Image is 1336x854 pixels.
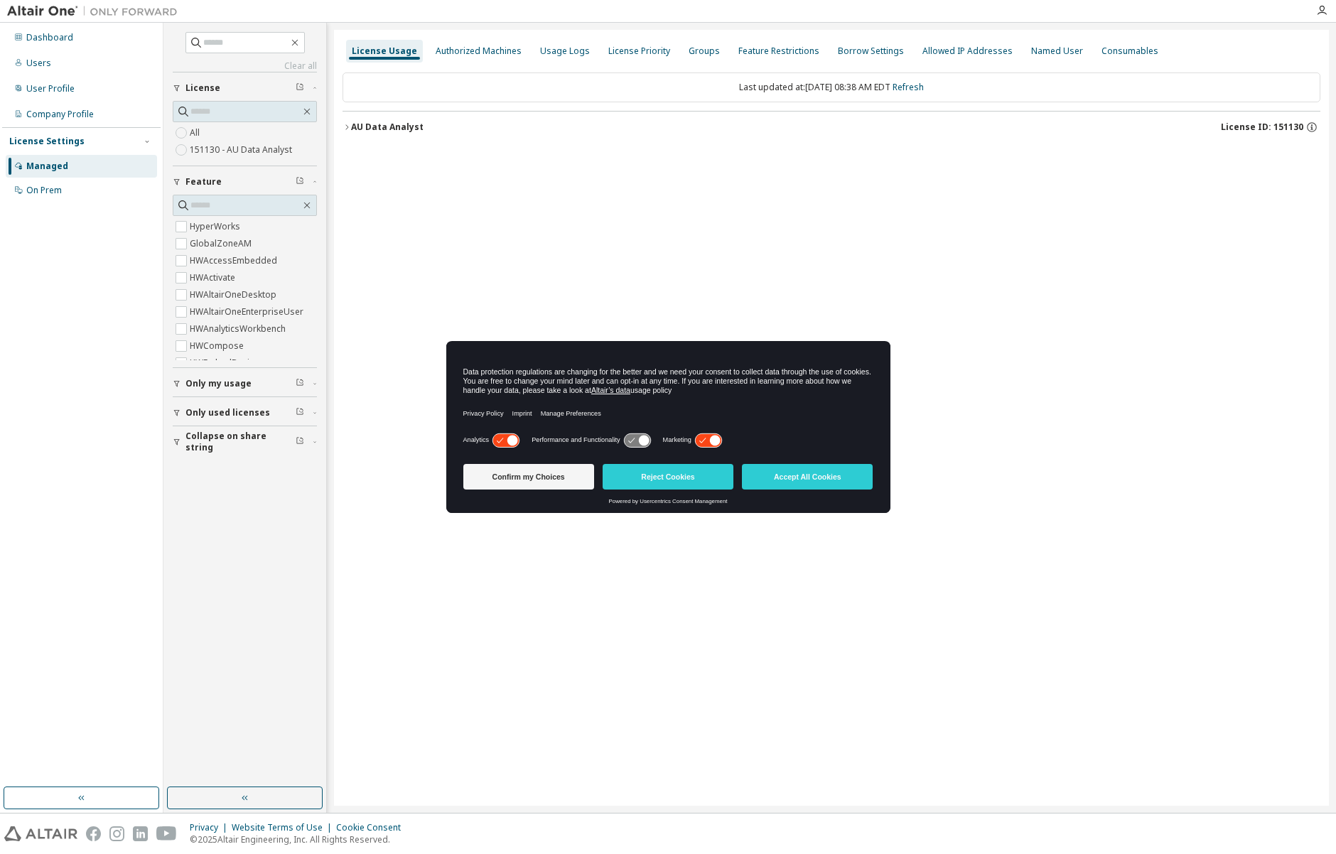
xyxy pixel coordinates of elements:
[190,822,232,833] div: Privacy
[689,45,720,57] div: Groups
[86,826,101,841] img: facebook.svg
[343,112,1320,143] button: AU Data AnalystLicense ID: 151130
[296,378,304,389] span: Clear filter
[190,320,289,337] label: HWAnalyticsWorkbench
[26,185,62,196] div: On Prem
[26,161,68,172] div: Managed
[185,431,296,453] span: Collapse on share string
[838,45,904,57] div: Borrow Settings
[173,397,317,428] button: Only used licenses
[173,60,317,72] a: Clear all
[336,822,409,833] div: Cookie Consent
[1101,45,1158,57] div: Consumables
[173,72,317,104] button: License
[1221,121,1303,133] span: License ID: 151130
[109,826,124,841] img: instagram.svg
[4,826,77,841] img: altair_logo.svg
[7,4,185,18] img: Altair One
[893,81,924,93] a: Refresh
[190,252,280,269] label: HWAccessEmbedded
[190,124,203,141] label: All
[190,141,295,158] label: 151130 - AU Data Analyst
[232,822,336,833] div: Website Terms of Use
[190,355,257,372] label: HWEmbedBasic
[352,45,417,57] div: License Usage
[173,166,317,198] button: Feature
[190,833,409,845] p: © 2025 Altair Engineering, Inc. All Rights Reserved.
[190,235,254,252] label: GlobalZoneAM
[185,378,252,389] span: Only my usage
[190,218,243,235] label: HyperWorks
[133,826,148,841] img: linkedin.svg
[343,72,1320,102] div: Last updated at: [DATE] 08:38 AM EDT
[26,83,75,94] div: User Profile
[296,407,304,418] span: Clear filter
[738,45,819,57] div: Feature Restrictions
[26,58,51,69] div: Users
[190,337,247,355] label: HWCompose
[173,426,317,458] button: Collapse on share string
[9,136,85,147] div: License Settings
[351,121,424,133] div: AU Data Analyst
[1031,45,1083,57] div: Named User
[185,407,270,418] span: Only used licenses
[190,269,238,286] label: HWActivate
[190,286,279,303] label: HWAltairOneDesktop
[540,45,590,57] div: Usage Logs
[173,368,317,399] button: Only my usage
[436,45,522,57] div: Authorized Machines
[608,45,670,57] div: License Priority
[296,176,304,188] span: Clear filter
[26,32,73,43] div: Dashboard
[185,176,222,188] span: Feature
[296,436,304,448] span: Clear filter
[185,82,220,94] span: License
[922,45,1013,57] div: Allowed IP Addresses
[156,826,177,841] img: youtube.svg
[26,109,94,120] div: Company Profile
[190,303,306,320] label: HWAltairOneEnterpriseUser
[296,82,304,94] span: Clear filter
